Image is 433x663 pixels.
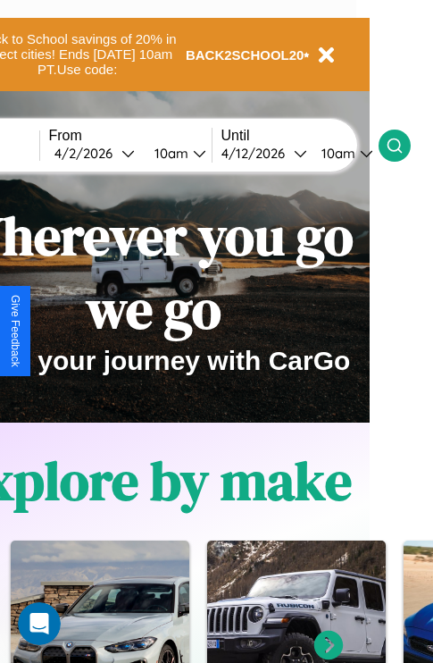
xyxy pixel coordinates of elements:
b: BACK2SCHOOL20 [186,47,304,63]
div: 4 / 2 / 2026 [54,145,121,162]
div: 4 / 12 / 2026 [221,145,294,162]
div: 10am [312,145,360,162]
div: 10am [146,145,193,162]
label: Until [221,128,379,144]
iframe: Intercom live chat [18,602,61,645]
div: Give Feedback [9,295,21,367]
button: 10am [140,144,212,163]
button: 10am [307,144,379,163]
button: 4/2/2026 [49,144,140,163]
label: From [49,128,212,144]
